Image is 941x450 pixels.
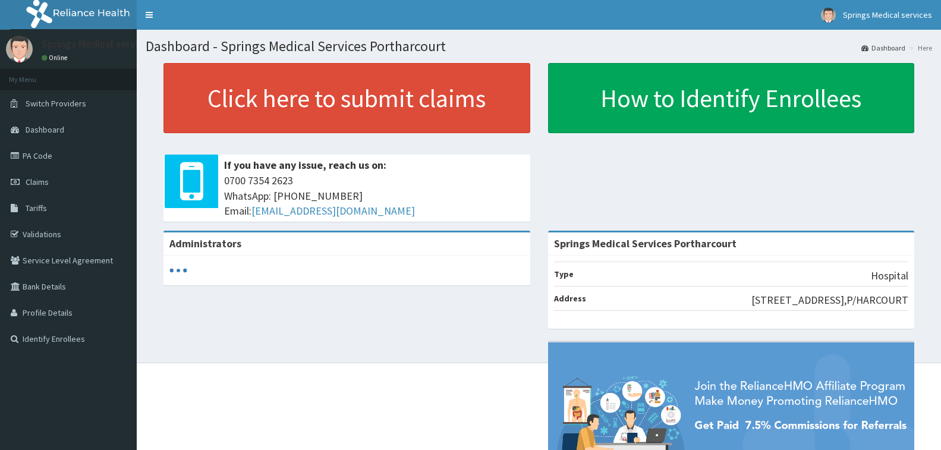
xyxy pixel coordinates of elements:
p: [STREET_ADDRESS],P/HARCOURT [751,292,908,308]
li: Here [907,43,932,53]
svg: audio-loading [169,262,187,279]
a: Click here to submit claims [163,63,530,133]
strong: Springs Medical Services Portharcourt [554,237,737,250]
b: Address [554,293,586,304]
span: Switch Providers [26,98,86,109]
span: Claims [26,177,49,187]
span: Tariffs [26,203,47,213]
span: Dashboard [26,124,64,135]
span: 0700 7354 2623 WhatsApp: [PHONE_NUMBER] Email: [224,173,524,219]
a: Online [42,54,70,62]
b: If you have any issue, reach us on: [224,158,386,172]
a: [EMAIL_ADDRESS][DOMAIN_NAME] [251,204,415,218]
p: Hospital [871,268,908,284]
a: How to Identify Enrollees [548,63,915,133]
p: Springs Medical services [42,39,154,49]
b: Type [554,269,574,279]
img: User Image [821,8,836,23]
a: Dashboard [861,43,905,53]
span: Springs Medical services [843,10,932,20]
img: User Image [6,36,33,62]
b: Administrators [169,237,241,250]
h1: Dashboard - Springs Medical Services Portharcourt [146,39,932,54]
